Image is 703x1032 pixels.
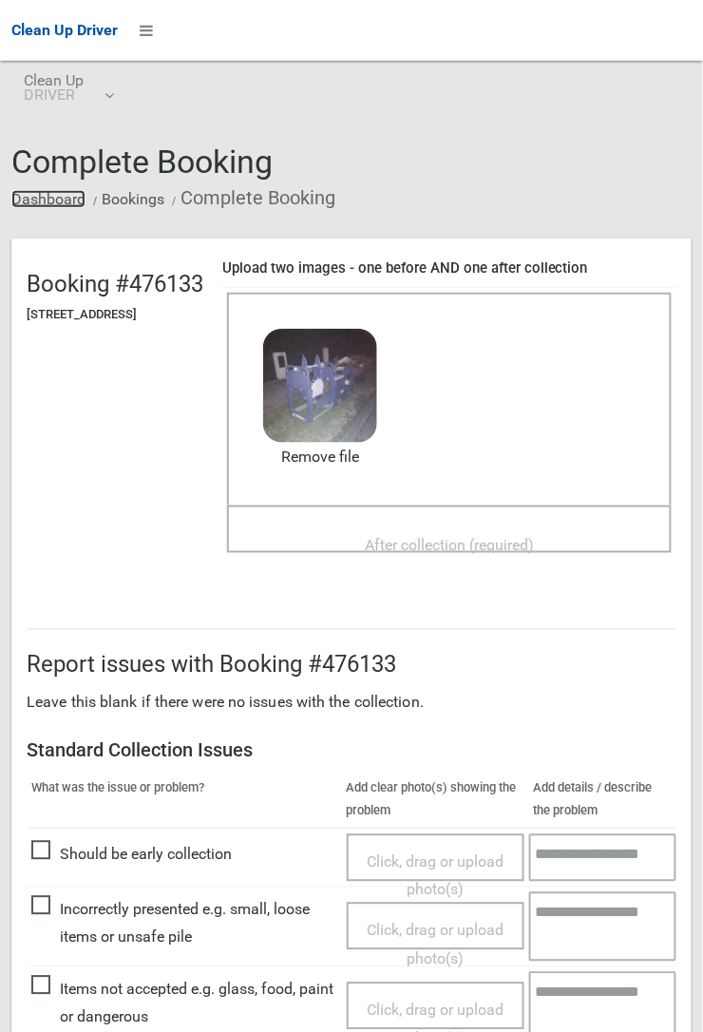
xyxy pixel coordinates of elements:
h2: Report issues with Booking #476133 [27,653,676,678]
th: What was the issue or problem? [27,773,342,829]
a: Bookings [102,190,164,208]
li: Complete Booking [167,181,335,216]
a: Dashboard [11,190,85,208]
span: Click, drag or upload photo(s) [367,853,503,900]
a: Remove file [263,443,377,471]
a: Clean UpDRIVER [11,61,124,122]
h5: [STREET_ADDRESS] [27,308,203,321]
span: Should be early collection [31,841,232,870]
span: Complete Booking [11,143,273,181]
th: Add clear photo(s) showing the problem [342,773,529,829]
small: DRIVER [24,87,84,102]
span: Clean Up [24,73,112,102]
h4: Upload two images - one before AND one after collection [222,260,676,277]
span: Clean Up Driver [11,21,118,39]
span: After collection (required) [365,536,534,554]
a: Clean Up Driver [11,16,118,45]
p: Leave this blank if there were no issues with the collection. [27,689,676,717]
th: Add details / describe the problem [529,773,676,829]
span: Incorrectly presented e.g. small, loose items or unsafe pile [31,896,337,952]
h2: Booking #476133 [27,272,203,296]
span: Items not accepted e.g. glass, food, paint or dangerous [31,976,337,1032]
h3: Standard Collection Issues [27,740,676,761]
span: Click, drag or upload photo(s) [367,922,503,968]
